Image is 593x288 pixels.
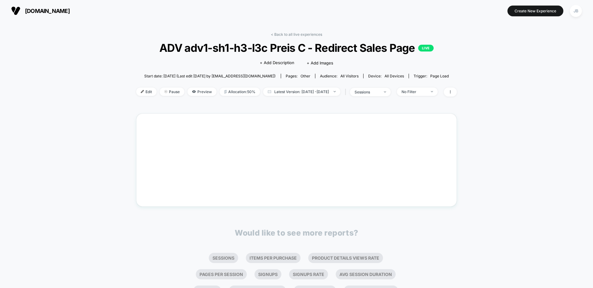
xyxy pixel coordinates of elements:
span: Device: [363,74,409,78]
span: + Add Images [307,60,333,65]
a: < Back to all live experiences [271,32,322,37]
img: Visually logo [11,6,20,15]
li: Sessions [209,253,238,263]
div: Audience: [320,74,359,78]
img: end [334,91,336,92]
li: Pages Per Session [196,269,247,279]
p: Would like to see more reports? [235,228,358,237]
div: No Filter [402,89,426,94]
span: Allocation: 50% [220,88,260,96]
img: end [384,91,386,93]
span: + Add Description [260,60,294,66]
img: rebalance [224,90,227,93]
li: Signups Rate [289,269,328,279]
li: Avg Session Duration [336,269,396,279]
button: [DOMAIN_NAME] [9,6,72,16]
span: Latest Version: [DATE] - [DATE] [263,88,340,96]
span: | [343,88,350,97]
button: JB [568,5,584,17]
span: All Visitors [340,74,359,78]
img: end [164,90,167,93]
li: Signups [254,269,281,279]
span: Page Load [430,74,449,78]
span: all devices [385,74,404,78]
div: Pages: [286,74,310,78]
img: end [431,91,433,92]
span: Edit [136,88,157,96]
p: LIVE [418,45,434,51]
li: Items Per Purchase [246,253,301,263]
div: Trigger: [414,74,449,78]
img: calendar [268,90,271,93]
span: Preview [187,88,217,96]
li: Product Details Views Rate [308,253,383,263]
img: edit [141,90,144,93]
span: Start date: [DATE] (Last edit [DATE] by [EMAIL_ADDRESS][DOMAIN_NAME]) [144,74,275,78]
span: other [301,74,310,78]
div: JB [570,5,582,17]
span: ADV adv1-sh1-h3-l3c Preis C - Redirect Sales Page [152,41,441,54]
span: Pause [160,88,184,96]
span: [DOMAIN_NAME] [25,8,70,14]
div: sessions [355,90,379,94]
button: Create New Experience [507,6,563,16]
